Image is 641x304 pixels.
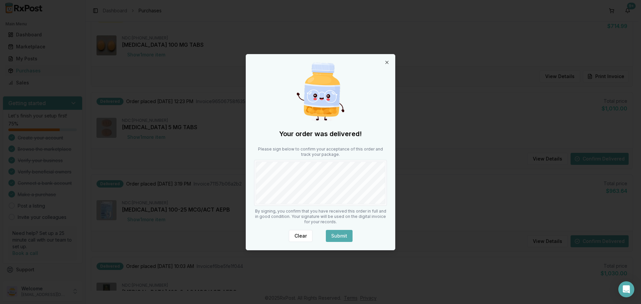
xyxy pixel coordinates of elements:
h2: Your order was delivered! [254,129,387,138]
p: Please sign below to confirm your acceptance of this order and track your package. [254,146,387,157]
img: Happy Pill Bottle [288,60,353,124]
button: Submit [326,230,353,242]
button: Clear [289,230,312,242]
p: By signing, you confirm that you have received this order in full and in good condition. Your sig... [254,209,387,225]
